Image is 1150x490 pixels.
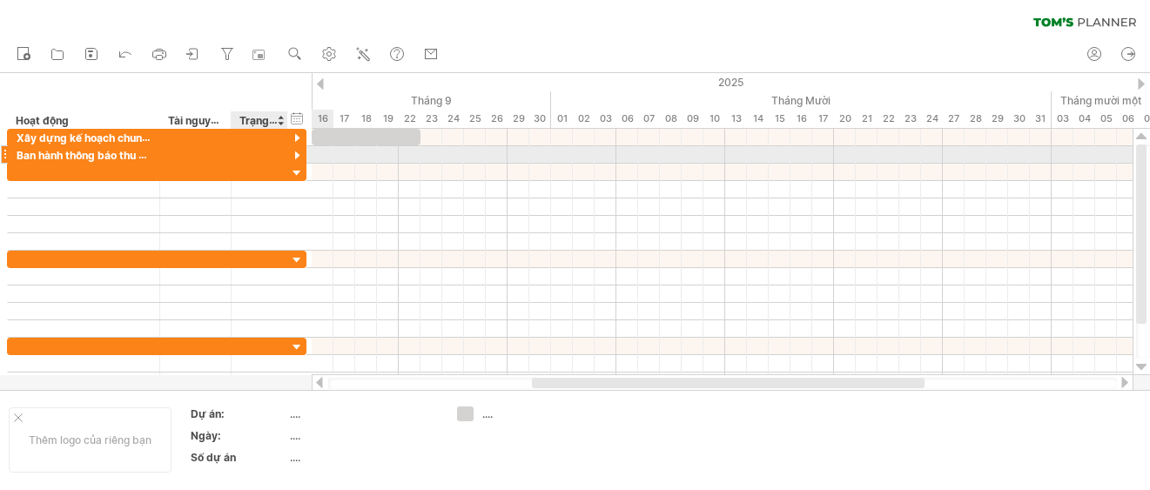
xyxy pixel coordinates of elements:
font: 20 [839,112,851,124]
font: 28 [970,112,982,124]
font: 06 [622,112,634,124]
div: Thứ Hai, ngày 3 tháng 11 năm 2025 [1052,110,1073,128]
font: 01 [557,112,568,124]
font: 15 [775,112,785,124]
font: 26 [491,112,503,124]
font: 14 [753,112,763,124]
font: Tháng 9 [411,94,452,107]
font: 22 [883,112,895,124]
font: Hoạt động [16,114,69,127]
font: 24 [926,112,938,124]
font: 09 [687,112,699,124]
font: 30 [1013,112,1026,124]
font: 05 [1100,112,1113,124]
div: Thứ ba, ngày 4 tháng 11 năm 2025 [1073,110,1095,128]
div: Thứ ba, ngày 21 tháng 10 năm 2025 [856,110,878,128]
font: .... [290,451,300,464]
div: Thứ ba, ngày 23 tháng 9 năm 2025 [420,110,442,128]
div: Thứ tư, ngày 22 tháng 10 năm 2025 [878,110,899,128]
div: Thứ tư, ngày 24 tháng 9 năm 2025 [442,110,464,128]
div: Thứ năm, ngày 16 tháng 10 năm 2025 [790,110,812,128]
div: Thứ sáu, ngày 26 tháng 9 năm 2025 [486,110,508,128]
div: Tháng 10 năm 2025 [551,91,1052,110]
div: Thứ sáu, ngày 3 tháng 10 năm 2025 [595,110,616,128]
font: 16 [797,112,807,124]
font: 13 [731,112,742,124]
font: 07 [643,112,655,124]
div: Thứ ba, ngày 30 tháng 9 năm 2025 [529,110,551,128]
font: 10 [710,112,720,124]
font: Số dự án [191,451,236,464]
div: Thứ Hai, ngày 13 tháng 10 năm 2025 [725,110,747,128]
div: Thứ tư, ngày 1 tháng 10 năm 2025 [551,110,573,128]
font: 29 [992,112,1004,124]
font: Dự án: [191,407,225,420]
font: .... [290,407,300,420]
font: 17 [340,112,349,124]
font: 18 [361,112,372,124]
div: Thứ Hai, ngày 27 tháng 10 năm 2025 [943,110,965,128]
font: Trạng thái [239,113,291,127]
font: 24 [447,112,460,124]
font: 06 [1122,112,1134,124]
font: 22 [404,112,416,124]
font: 17 [818,112,828,124]
font: 16 [318,112,328,124]
font: 25 [469,112,481,124]
div: Thứ năm, ngày 23 tháng 10 năm 2025 [899,110,921,128]
font: 31 [1035,112,1046,124]
font: 02 [578,112,590,124]
div: Thứ năm, ngày 2 tháng 10 năm 2025 [573,110,595,128]
div: Thứ tư, ngày 29 tháng 10 năm 2025 [986,110,1008,128]
div: Thứ sáu, ngày 10 tháng 10 năm 2025 [703,110,725,128]
div: Thứ Hai, ngày 6 tháng 10 năm 2025 [616,110,638,128]
font: .... [290,429,300,442]
div: Thứ sáu, ngày 31 tháng 10 năm 2025 [1030,110,1052,128]
div: Tháng 9 năm 2025 [72,91,551,110]
div: Thứ sáu, ngày 19 tháng 9 năm 2025 [377,110,399,128]
font: .... [482,407,493,420]
font: 29 [513,112,525,124]
div: Thứ năm, ngày 18 tháng 9 năm 2025 [355,110,377,128]
font: 19 [383,112,393,124]
font: 27 [948,112,959,124]
div: Thứ năm, ngày 25 tháng 9 năm 2025 [464,110,486,128]
font: Ngày: [191,429,221,442]
font: Tháng Mười [771,94,831,107]
font: 30 [534,112,546,124]
div: Thứ ba, ngày 16 tháng 9 năm 2025 [312,110,333,128]
font: 04 [1079,112,1091,124]
div: Thứ năm, ngày 9 tháng 10 năm 2025 [682,110,703,128]
div: Thứ sáu, ngày 24 tháng 10 năm 2025 [921,110,943,128]
div: Thứ Hai, ngày 20 tháng 10 năm 2025 [834,110,856,128]
div: Thứ tư, ngày 5 tháng 11 năm 2025 [1095,110,1117,128]
div: Thứ Hai, ngày 22 tháng 9 năm 2025 [399,110,420,128]
font: Xây dựng kế hoạch chung, hỗ trợ, tái sử dụng [17,131,250,144]
div: Thứ tư, ngày 8 tháng 10 năm 2025 [660,110,682,128]
div: Thứ sáu, ngày 17 tháng 10 năm 2025 [812,110,834,128]
font: 23 [426,112,438,124]
font: Thêm logo của riêng bạn [29,433,151,446]
div: Thứ tư, ngày 15 tháng 10 năm 2025 [769,110,790,128]
div: Thứ năm, ngày 30 tháng 10 năm 2025 [1008,110,1030,128]
div: Thứ Hai, ngày 29 tháng 9 năm 2025 [508,110,529,128]
font: Tài nguyên [168,113,223,127]
font: 03 [600,112,612,124]
font: 08 [665,112,677,124]
font: Tháng mười một [1060,94,1141,107]
div: Thứ Ba, ngày 14 tháng 10 năm 2025 [747,110,769,128]
div: Thứ Ba, ngày 28 tháng 10 năm 2025 [965,110,986,128]
font: 03 [1057,112,1069,124]
div: Thứ tư, ngày 17 tháng 9 năm 2025 [333,110,355,128]
font: 21 [862,112,872,124]
font: 23 [905,112,917,124]
div: Thứ năm, ngày 6 tháng 11 năm 2025 [1117,110,1139,128]
font: 2025 [718,76,743,89]
font: Ban hành thông báo thu hồi đất [17,148,173,162]
div: Thứ ba, ngày 7 tháng 10 năm 2025 [638,110,660,128]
